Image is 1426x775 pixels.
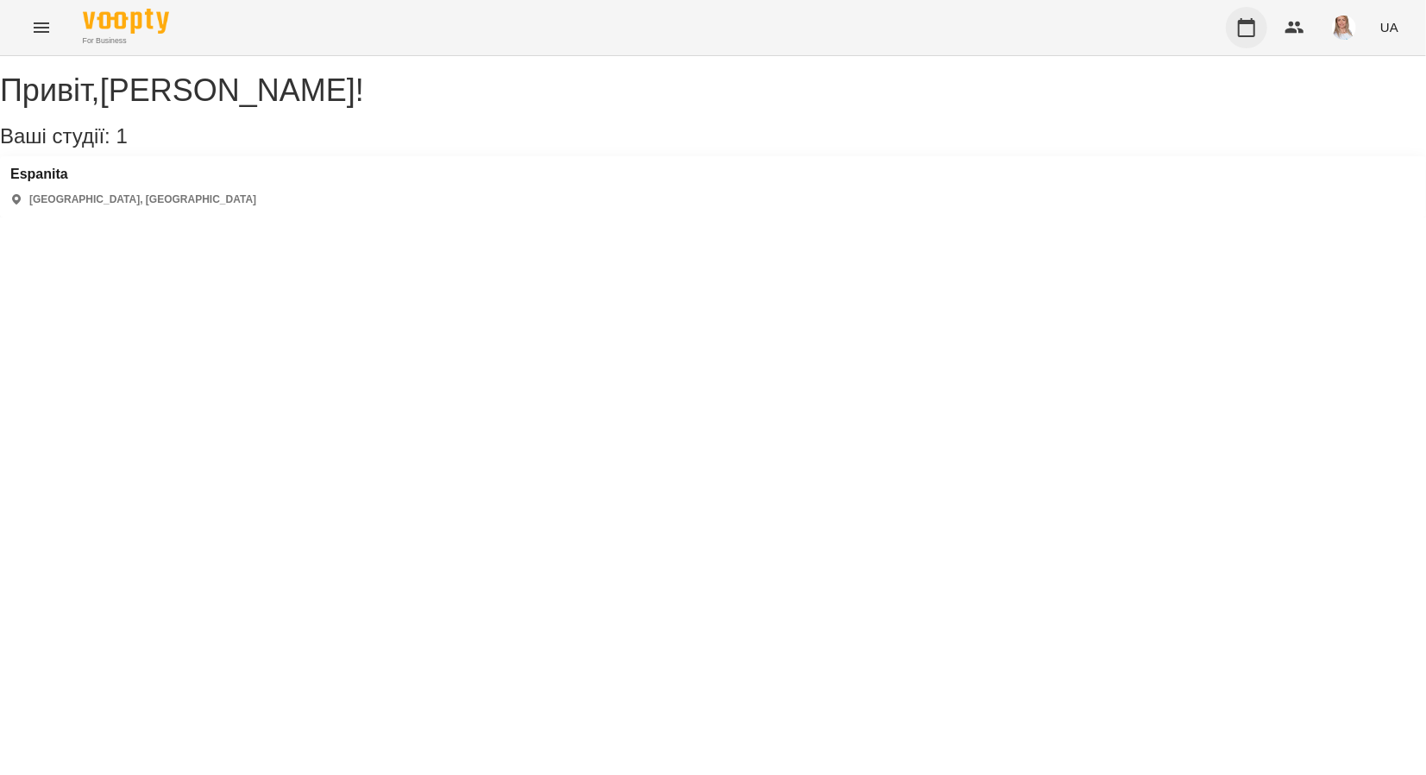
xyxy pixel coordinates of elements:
img: a3864db21cf396e54496f7cceedc0ca3.jpg [1332,16,1356,40]
span: 1 [116,124,127,148]
p: [GEOGRAPHIC_DATA], [GEOGRAPHIC_DATA] [29,192,256,207]
button: Menu [21,7,62,48]
img: Voopty Logo [83,9,169,34]
span: UA [1380,18,1398,36]
a: Espanita [10,167,256,182]
span: For Business [83,35,169,47]
button: UA [1373,11,1405,43]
